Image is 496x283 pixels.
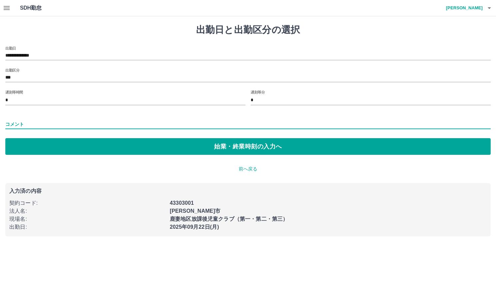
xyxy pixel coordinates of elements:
[5,24,491,36] h1: 出勤日と出勤区分の選択
[170,224,219,230] b: 2025年09月22日(月)
[9,207,166,215] p: 法人名 :
[9,199,166,207] p: 契約コード :
[9,188,487,194] p: 入力済の内容
[170,200,194,206] b: 43303001
[170,208,220,214] b: [PERSON_NAME]市
[9,215,166,223] p: 現場名 :
[5,165,491,172] p: 前へ戻る
[5,46,16,51] label: 出勤日
[9,223,166,231] p: 出勤日 :
[5,90,23,95] label: 遅刻等時間
[5,68,19,73] label: 出勤区分
[5,138,491,155] button: 始業・終業時刻の入力へ
[170,216,288,222] b: 鹿妻地区放課後児童クラブ（第一・第二・第三）
[251,90,265,95] label: 遅刻等分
